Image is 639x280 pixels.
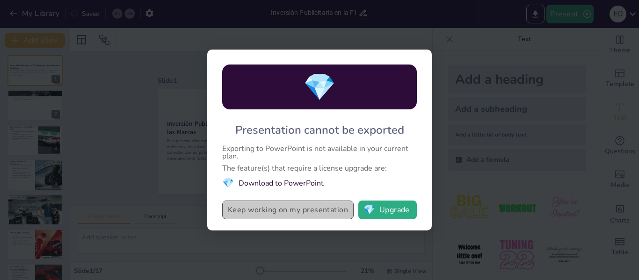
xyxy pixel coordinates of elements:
[222,177,234,189] span: diamond
[303,69,336,105] span: diamond
[235,122,404,137] div: Presentation cannot be exported
[363,205,375,215] span: diamond
[358,201,417,219] button: diamondUpgrade
[222,201,354,219] button: Keep working on my presentation
[222,177,417,189] li: Download to PowerPoint
[222,165,417,172] div: The feature(s) that require a license upgrade are:
[222,145,417,160] div: Exporting to PowerPoint is not available in your current plan.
